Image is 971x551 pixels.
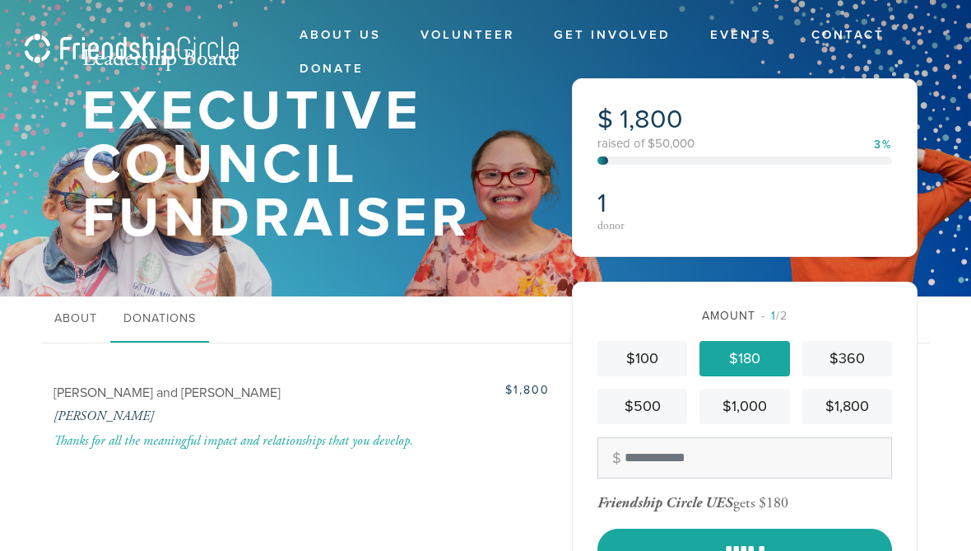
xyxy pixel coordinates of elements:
a: Get Involved [541,20,683,51]
div: Thanks for all the meaningful impact and relationships that you develop. [53,433,550,449]
a: $180 [699,341,789,376]
div: raised of $50,000 [597,138,892,150]
div: $180 [706,348,783,370]
div: $100 [604,348,681,370]
div: $1,000 [706,395,783,418]
a: $100 [597,341,687,376]
div: gets [597,493,755,512]
span: $ [597,104,613,135]
a: Donations [110,297,209,343]
a: Volunteer [408,20,527,51]
a: Donate [287,54,376,85]
div: $1,800 [809,395,885,418]
a: Events [698,20,784,51]
a: About Us [287,20,393,51]
span: [PERSON_NAME] and [PERSON_NAME] [53,385,281,401]
a: $1,800 [802,389,892,424]
div: donor [597,220,740,231]
div: $360 [809,348,885,370]
span: 1,800 [620,104,683,135]
a: $360 [802,341,892,376]
a: Contact [799,20,897,51]
span: 1 [771,309,776,323]
a: $1,000 [699,389,789,424]
div: Amount [597,307,892,325]
a: $500 [597,389,687,424]
div: 3% [874,139,892,151]
span: /2 [761,309,787,323]
img: logo_fc.png [25,34,239,66]
h2: 1 [597,188,740,219]
div: $180 [759,493,788,512]
a: About [41,297,110,343]
span: Friendship Circle UES [597,493,733,512]
div: $1,800 [377,381,550,399]
h1: Executive Council Fundraiser [82,85,518,245]
div: $500 [604,395,681,418]
p: [PERSON_NAME] [53,406,374,427]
